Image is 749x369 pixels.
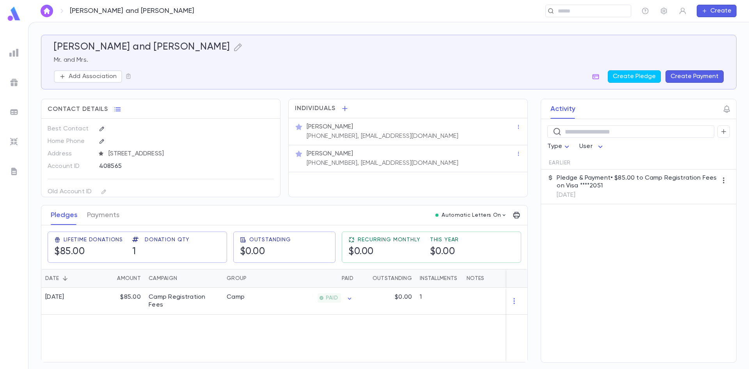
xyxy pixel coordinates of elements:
p: Mr. and Mrs. [54,56,724,64]
img: campaigns_grey.99e729a5f7ee94e3726e6486bddda8f1.svg [9,78,19,87]
div: Amount [94,269,145,288]
div: Paid [281,269,357,288]
img: letters_grey.7941b92b52307dd3b8a917253454ce1c.svg [9,167,19,176]
button: Add Association [54,70,122,83]
div: Outstanding [357,269,416,288]
span: Outstanding [249,237,291,243]
span: Contact Details [48,105,108,113]
span: PAID [323,295,341,301]
div: Paid [342,269,353,288]
button: Automatic Letters On [432,210,510,221]
div: Camp [227,293,245,301]
p: Home Phone [48,135,92,148]
h5: $0.00 [240,246,291,258]
span: Lifetime Donations [64,237,123,243]
div: Camp Registration Fees [149,293,219,309]
div: Campaign [149,269,177,288]
p: [PERSON_NAME] [307,150,353,158]
div: Date [45,269,59,288]
div: $85.00 [94,288,145,315]
span: [STREET_ADDRESS] [105,150,275,158]
p: Automatic Letters On [442,212,501,218]
p: Pledge & Payment • $85.00 to Camp Registration Fees on Visa ****2051 [557,174,717,190]
h5: [PERSON_NAME] and [PERSON_NAME] [54,41,230,53]
button: Create Pledge [608,70,661,83]
p: [PERSON_NAME] and [PERSON_NAME] [70,7,195,15]
p: Address [48,148,92,160]
p: [PHONE_NUMBER], [EMAIL_ADDRESS][DOMAIN_NAME] [307,159,458,167]
div: Campaign [145,269,223,288]
h5: $85.00 [54,246,123,258]
p: [PHONE_NUMBER], [EMAIL_ADDRESS][DOMAIN_NAME] [307,132,458,140]
div: Installments [416,269,463,288]
span: Donation Qty [145,237,190,243]
p: Add Association [69,73,117,80]
img: logo [6,6,22,21]
p: Best Contact [48,123,92,135]
div: 408565 [99,160,235,172]
div: Group [223,269,281,288]
div: Notes [467,269,484,288]
div: User [579,139,605,154]
div: Group [227,269,247,288]
p: [DATE] [557,191,717,199]
p: $0.00 [395,293,412,301]
div: Notes [463,269,560,288]
p: [PERSON_NAME] [307,123,353,131]
div: Amount [117,269,141,288]
span: Earlier [549,160,571,166]
div: Type [547,139,572,154]
button: Sort [59,272,71,285]
img: reports_grey.c525e4749d1bce6a11f5fe2a8de1b229.svg [9,48,19,57]
button: Payments [87,205,119,225]
div: Installments [420,269,457,288]
button: Create Payment [666,70,724,83]
div: Outstanding [373,269,412,288]
p: Old Account ID [48,185,92,198]
span: User [579,143,593,150]
p: Account ID [48,160,92,173]
h5: $0.00 [348,246,420,258]
button: Create [697,5,737,17]
span: This Year [430,237,459,243]
div: 1 [416,288,463,315]
span: Recurring Monthly [358,237,420,243]
span: Type [547,143,562,150]
button: Activity [550,99,575,119]
img: imports_grey.530a8a0e642e233f2baf0ef88e8c9fcb.svg [9,137,19,146]
div: [DATE] [45,293,64,301]
button: Pledges [51,205,78,225]
h5: $0.00 [430,246,459,258]
img: batches_grey.339ca447c9d9533ef1741baa751efc33.svg [9,107,19,117]
img: home_white.a664292cf8c1dea59945f0da9f25487c.svg [42,8,51,14]
span: Individuals [295,105,335,112]
div: Date [41,269,94,288]
h5: 1 [132,246,190,258]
